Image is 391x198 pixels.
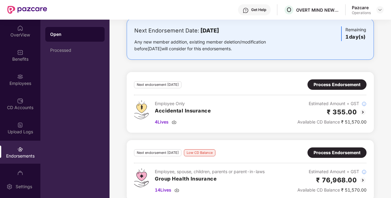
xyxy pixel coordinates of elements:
div: Open [50,31,100,37]
img: svg+xml;base64,PHN2ZyBpZD0iTXlfT3JkZXJzIiBkYXRhLW5hbWU9Ik15IE9yZGVycyIgeG1sbnM9Imh0dHA6Ly93d3cudz... [17,170,23,177]
img: svg+xml;base64,PHN2ZyBpZD0iVXBsb2FkX0xvZ3MiIGRhdGEtbmFtZT0iVXBsb2FkIExvZ3MiIHhtbG5zPSJodHRwOi8vd3... [17,122,23,128]
span: Available CD Balance [297,119,340,124]
b: [DATE] [200,27,219,34]
div: ₹ 51,570.00 [297,119,367,125]
div: Pazcare [352,5,371,10]
span: Available CD Balance [297,187,340,192]
div: Operations [352,10,371,15]
div: Next endorsement [DATE] [134,149,181,156]
img: New Pazcare Logo [7,6,47,14]
img: svg+xml;base64,PHN2ZyBpZD0iRHJvcGRvd24tMzJ4MzIiIHhtbG5zPSJodHRwOi8vd3d3LnczLm9yZy8yMDAwL3N2ZyIgd2... [378,7,382,12]
div: Employee Only [155,100,211,107]
img: svg+xml;base64,PHN2ZyBpZD0iQmVuZWZpdHMiIHhtbG5zPSJodHRwOi8vd3d3LnczLm9yZy8yMDAwL3N2ZyIgd2lkdGg9Ij... [17,49,23,55]
h2: ₹ 355.00 [327,107,357,117]
div: ₹ 51,570.00 [297,187,367,193]
img: svg+xml;base64,PHN2ZyB4bWxucz0iaHR0cDovL3d3dy53My5vcmcvMjAwMC9zdmciIHdpZHRoPSI0Ny43MTQiIGhlaWdodD... [134,168,149,187]
div: OVERT MIND NEW IDEAS TECHNOLOGIES [296,7,339,13]
div: Remaining [341,26,366,41]
img: svg+xml;base64,PHN2ZyBpZD0iSW5mb18tXzMyeDMyIiBkYXRhLW5hbWU9IkluZm8gLSAzMngzMiIgeG1sbnM9Imh0dHA6Ly... [362,101,367,106]
img: svg+xml;base64,PHN2ZyB4bWxucz0iaHR0cDovL3d3dy53My5vcmcvMjAwMC9zdmciIHdpZHRoPSI0OS4zMjEiIGhlaWdodD... [134,100,149,119]
img: svg+xml;base64,PHN2ZyBpZD0iQ0RfQWNjb3VudHMiIGRhdGEtbmFtZT0iQ0QgQWNjb3VudHMiIHhtbG5zPSJodHRwOi8vd3... [17,98,23,104]
img: svg+xml;base64,PHN2ZyBpZD0iU2V0dGluZy0yMHgyMCIgeG1sbnM9Imh0dHA6Ly93d3cudzMub3JnLzIwMDAvc3ZnIiB3aW... [6,184,13,190]
div: Settings [14,184,34,190]
img: svg+xml;base64,PHN2ZyBpZD0iRW5kb3JzZW1lbnRzIiB4bWxucz0iaHR0cDovL3d3dy53My5vcmcvMjAwMC9zdmciIHdpZH... [17,146,23,152]
h2: ₹ 76,968.00 [316,175,357,185]
span: 14 Lives [155,187,171,193]
h3: Group Health Insurance [155,175,265,183]
span: 4 Lives [155,119,169,125]
div: Next Endorsement Date: [134,26,285,35]
img: svg+xml;base64,PHN2ZyBpZD0iSW5mb18tXzMyeDMyIiBkYXRhLW5hbWU9IkluZm8gLSAzMngzMiIgeG1sbnM9Imh0dHA6Ly... [362,169,367,174]
img: svg+xml;base64,PHN2ZyBpZD0iRW1wbG95ZWVzIiB4bWxucz0iaHR0cDovL3d3dy53My5vcmcvMjAwMC9zdmciIHdpZHRoPS... [17,74,23,80]
div: Get Help [251,7,266,12]
h3: 1 day(s) [345,33,366,41]
div: Next endorsement [DATE] [134,81,181,88]
div: Process Endorsement [314,149,360,156]
img: svg+xml;base64,PHN2ZyBpZD0iQmFjay0yMHgyMCIgeG1sbnM9Imh0dHA6Ly93d3cudzMub3JnLzIwMDAvc3ZnIiB3aWR0aD... [359,109,367,116]
div: Estimated Amount + GST [297,168,367,175]
div: Processed [50,48,100,53]
img: svg+xml;base64,PHN2ZyBpZD0iSG9tZSIgeG1sbnM9Imh0dHA6Ly93d3cudzMub3JnLzIwMDAvc3ZnIiB3aWR0aD0iMjAiIG... [17,25,23,31]
img: svg+xml;base64,PHN2ZyBpZD0iRG93bmxvYWQtMzJ4MzIiIHhtbG5zPSJodHRwOi8vd3d3LnczLm9yZy8yMDAwL3N2ZyIgd2... [172,120,177,124]
span: O [287,6,291,13]
img: svg+xml;base64,PHN2ZyBpZD0iQmFjay0yMHgyMCIgeG1sbnM9Imh0dHA6Ly93d3cudzMub3JnLzIwMDAvc3ZnIiB3aWR0aD... [359,177,367,184]
div: Employee, spouse, children, parents or parent-in-laws [155,168,265,175]
h3: Accidental Insurance [155,107,211,115]
img: svg+xml;base64,PHN2ZyBpZD0iRG93bmxvYWQtMzJ4MzIiIHhtbG5zPSJodHRwOi8vd3d3LnczLm9yZy8yMDAwL3N2ZyIgd2... [174,188,179,192]
div: Process Endorsement [314,81,360,88]
div: Estimated Amount + GST [297,100,367,107]
img: svg+xml;base64,PHN2ZyBpZD0iSGVscC0zMngzMiIgeG1sbnM9Imh0dHA6Ly93d3cudzMub3JnLzIwMDAvc3ZnIiB3aWR0aD... [243,7,249,13]
div: Any new member addition, existing member deletion/modification before [DATE] will consider for th... [134,39,285,52]
div: Low CD Balance [184,149,215,156]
